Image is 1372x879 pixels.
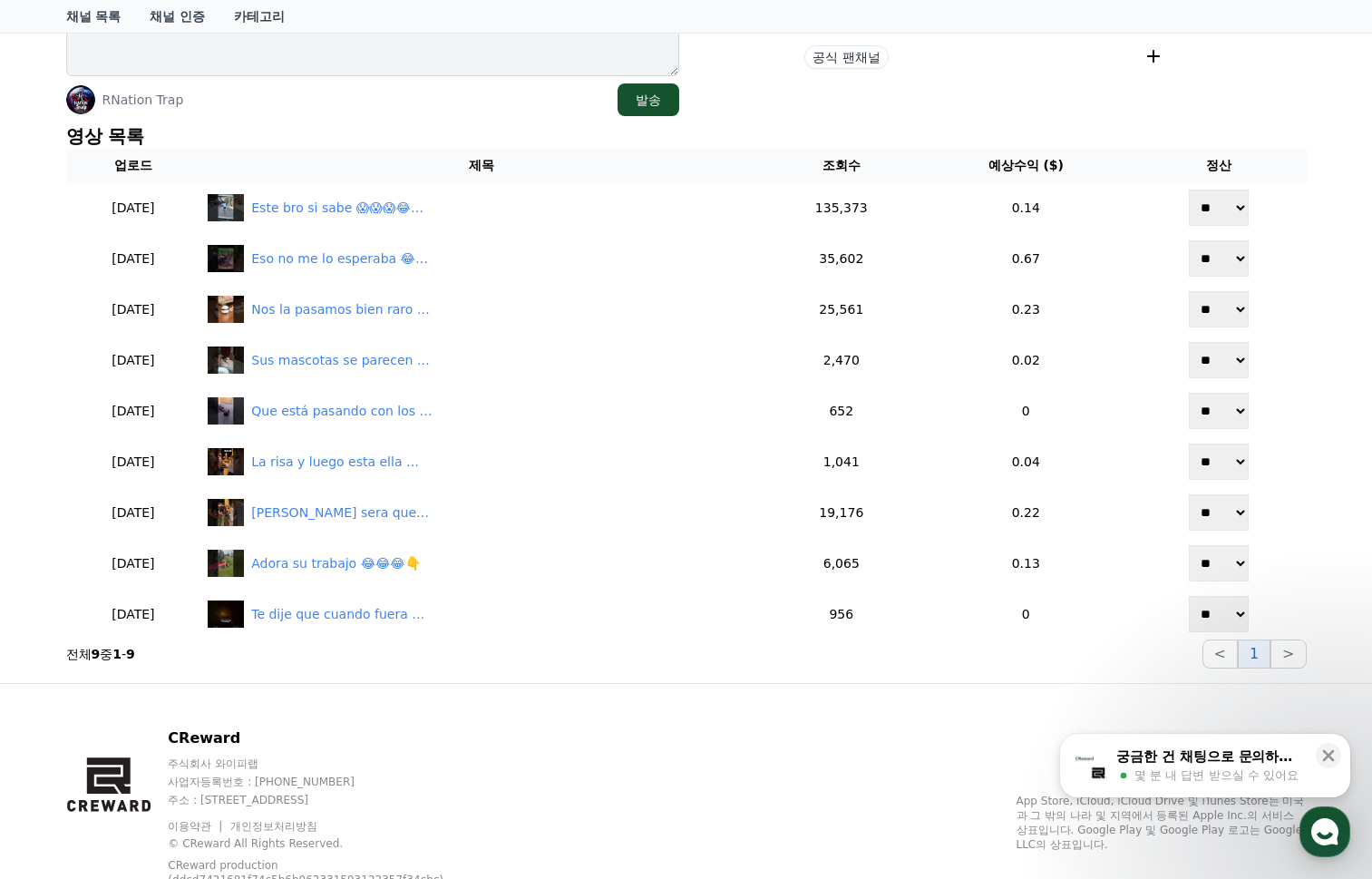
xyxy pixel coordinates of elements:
[66,123,1307,149] p: 영상 목록
[763,149,920,182] th: 조회수
[763,335,920,386] td: 2,470
[66,284,201,335] td: [DATE]
[763,233,920,284] td: 35,602
[66,645,135,663] p: 전체 중 -
[1132,149,1307,182] th: 정산
[208,296,755,323] a: Nos la pasamos bien raro 😂😂😂 via martinlondonob ❤️ Nos la pasamos bien raro 😂😂😂 via martinlondono...
[763,386,920,436] td: 652
[208,499,244,526] img: Ella sera que lo ama 😂☠️☠️
[208,397,244,425] img: Que está pasando con los Jovenes 😂😂😂
[168,836,486,851] p: © CReward All Rights Reserved.
[5,575,120,620] a: 홈
[251,351,433,370] div: Sus mascotas se parecen al dueño 😂😂😂
[1202,640,1238,669] button: <
[920,335,1132,386] td: 0.02
[251,199,433,218] div: Este bro si sabe 😱😱😱😂😂😂
[920,386,1132,436] td: 0
[66,538,201,589] td: [DATE]
[208,296,244,323] img: Nos la pasamos bien raro 😂😂😂 via martinlondonob ❤️
[66,487,201,538] td: [DATE]
[920,149,1132,182] th: 예상수익 ($)
[166,603,188,618] span: 대화
[168,775,486,789] p: 사업자등록번호 : [PHONE_NUMBER]
[208,347,755,374] a: Sus mascotas se parecen al dueño 😂😂😂 Sus mascotas se parecen al dueño 😂😂😂
[208,245,244,272] img: Eso no me lo esperaba 😂😂😂😱
[763,436,920,487] td: 1,041
[208,448,755,475] a: La risa y luego esta ella 😂😂😂 La risa y luego esta ella 😂😂😂
[66,436,201,487] td: [DATE]
[208,601,755,628] a: Te dije que cuando fuera mi turno me ibas a odiar 👀 #housemusic #newmusic #deephouse #music Te di...
[208,397,755,425] a: Que está pasando con los Jovenes 😂😂😂 Que está pasando con los Jovenes 😂😂😂
[208,347,244,374] img: Sus mascotas se parecen al dueño 😂😂😂
[112,647,122,661] strong: 1
[251,503,433,523] div: Ella sera que lo ama 😂☠️☠️
[230,820,317,833] a: 개인정보처리방침
[208,499,755,526] a: Ella sera que lo ama 😂☠️☠️ [PERSON_NAME] sera que lo ama 😂☠️☠️
[920,284,1132,335] td: 0.23
[920,589,1132,640] td: 0
[920,233,1132,284] td: 0.67
[208,245,755,272] a: Eso no me lo esperaba 😂😂😂😱 Eso no me lo esperaba 😂😂😂😱
[920,182,1132,233] td: 0.14
[1238,640,1270,669] button: 1
[168,820,225,833] a: 이용약관
[1017,794,1307,852] p: App Store, iCloud, iCloud Drive 및 iTunes Store는 미국과 그 밖의 나라 및 지역에서 등록된 Apple Inc.의 서비스 상표입니다. Goo...
[1270,640,1306,669] button: >
[920,436,1132,487] td: 0.04
[763,487,920,538] td: 19,176
[280,602,302,617] span: 설정
[251,605,433,624] div: Te dije que cuando fuera mi turno me ibas a odiar 👀 #housemusic #newmusic #deephouse #music
[234,575,348,620] a: 설정
[126,647,135,661] strong: 9
[66,589,201,640] td: [DATE]
[208,550,244,577] img: Adora su trabajo 😂😂😂👇
[251,402,433,421] div: Que está pasando con los Jovenes 😂😂😂
[66,335,201,386] td: [DATE]
[763,538,920,589] td: 6,065
[763,284,920,335] td: 25,561
[920,487,1132,538] td: 0.22
[120,575,234,620] a: 대화
[920,538,1132,589] td: 0.13
[168,757,486,771] p: 주식회사 와이피랩
[208,448,244,475] img: La risa y luego esta ella 😂😂😂
[168,793,486,807] p: 주소 : [STREET_ADDRESS]
[92,647,101,661] strong: 9
[66,233,201,284] td: [DATE]
[208,601,244,628] img: Te dije que cuando fuera mi turno me ibas a odiar 👀 #housemusic #newmusic #deephouse #music
[66,85,95,114] img: RNation Trap
[763,182,920,233] td: 135,373
[251,554,420,573] div: Adora su trabajo 😂😂😂👇
[208,550,755,577] a: Adora su trabajo 😂😂😂👇 Adora su trabajo 😂😂😂👇
[251,249,433,269] div: Eso no me lo esperaba 😂😂😂😱
[251,300,433,319] div: Nos la pasamos bien raro 😂😂😂 via martinlondonob ❤️
[102,91,184,109] p: RNation Trap
[804,45,888,69] span: 공식 팬채널
[763,589,920,640] td: 956
[208,194,244,221] img: Este bro si sabe 😱😱😱😂😂😂
[618,83,679,116] button: 발송
[200,149,763,182] th: 제목
[66,149,201,182] th: 업로드
[57,602,68,617] span: 홈
[66,386,201,436] td: [DATE]
[208,194,755,221] a: Este bro si sabe 😱😱😱😂😂😂 Este bro si sabe 😱😱😱😂😂😂
[251,453,433,472] div: La risa y luego esta ella 😂😂😂
[168,728,486,749] p: CReward
[66,182,201,233] td: [DATE]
